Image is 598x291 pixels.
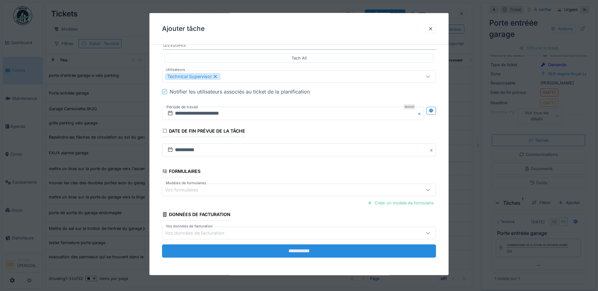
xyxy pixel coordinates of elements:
label: Modèles de formulaires [165,180,207,186]
button: Close [429,143,436,156]
label: Vos données de facturation [165,224,214,229]
div: Créer un modèle de formulaire [365,199,436,207]
div: Données de facturation [162,210,230,220]
div: Tech All [292,55,307,61]
label: Utilisateurs [165,67,186,72]
div: Technical Supervisor [165,73,221,80]
div: Formulaires [162,166,200,177]
div: Requis [404,104,415,109]
div: Date de fin prévue de la tâche [162,126,245,137]
div: Vos données de facturation [165,230,233,237]
label: Les équipes [163,43,436,49]
button: Close [417,106,424,120]
div: Notifier les utilisateurs associés au ticket de la planification [170,88,310,95]
label: Période de travail [166,103,199,110]
div: Vos formulaires [165,186,207,193]
h3: Ajouter tâche [162,25,205,33]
